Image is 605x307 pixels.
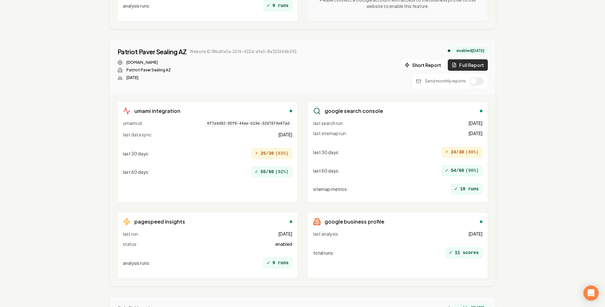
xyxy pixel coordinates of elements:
[313,130,347,136] span: last sitemap run:
[205,120,292,127] span: 6f7a4d82-05f0-44ae-b19e-32d7874e87ad
[313,186,348,192] span: sitemap metrics :
[255,150,258,157] span: ⚡
[126,60,158,65] a: [DOMAIN_NAME]
[480,220,482,223] div: enabled
[267,259,270,267] span: ✓
[448,49,450,52] div: analytics enabled
[123,169,150,175] span: last 60 days :
[278,231,292,237] span: [DATE]
[255,168,258,176] span: ✓
[252,167,292,177] div: 55/60
[325,107,383,115] h3: google search console
[275,169,288,175] span: ( 92 %)
[123,150,150,157] span: last 30 days :
[445,167,448,174] span: ✓
[252,148,292,159] div: 25/30
[313,120,344,126] span: last search run:
[313,231,339,237] span: last analysis:
[123,241,138,247] span: status:
[468,231,482,237] span: [DATE]
[313,149,340,155] span: last 30 days :
[468,130,482,136] span: [DATE]
[123,3,151,9] span: analysis runs :
[446,247,482,258] div: 11 scores
[583,285,599,301] div: Open Intercom Messenger
[451,184,482,194] div: 10 runs
[123,231,139,237] span: last run:
[480,110,482,112] div: enabled
[453,47,488,54] div: enabled [DATE]
[400,59,445,71] button: Short Report
[267,2,270,10] span: ✓
[425,79,466,84] p: Send monthly reports
[275,150,288,157] span: ( 83 %)
[278,131,292,138] span: [DATE]
[263,0,292,11] div: 9 runs
[313,167,340,174] span: last 60 days :
[123,131,153,138] span: last data sync:
[123,260,151,266] span: analysis runs :
[118,47,187,56] a: Patriot Paver Sealing AZ
[118,60,297,65] div: Website
[442,165,482,176] div: 54/60
[454,185,458,193] span: ✓
[134,107,180,115] h3: umami integration
[325,218,384,225] h3: google business profile
[448,59,488,71] button: Full Report
[449,249,452,257] span: ✓
[468,120,482,126] span: [DATE]
[275,241,292,247] span: enabled
[263,258,292,268] div: 9 runs
[445,148,448,156] span: ⚡
[465,149,479,155] span: ( 80 %)
[134,218,185,225] h3: pagespeed insights
[313,250,334,256] span: total runs :
[290,110,292,112] div: enabled
[442,147,482,158] div: 24/30
[190,49,297,54] span: Website ID: 18bd0a5a-2676-422d-a9a5-8a322664b592
[123,120,143,127] span: umami id:
[465,167,479,174] span: ( 90 %)
[290,220,292,223] div: enabled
